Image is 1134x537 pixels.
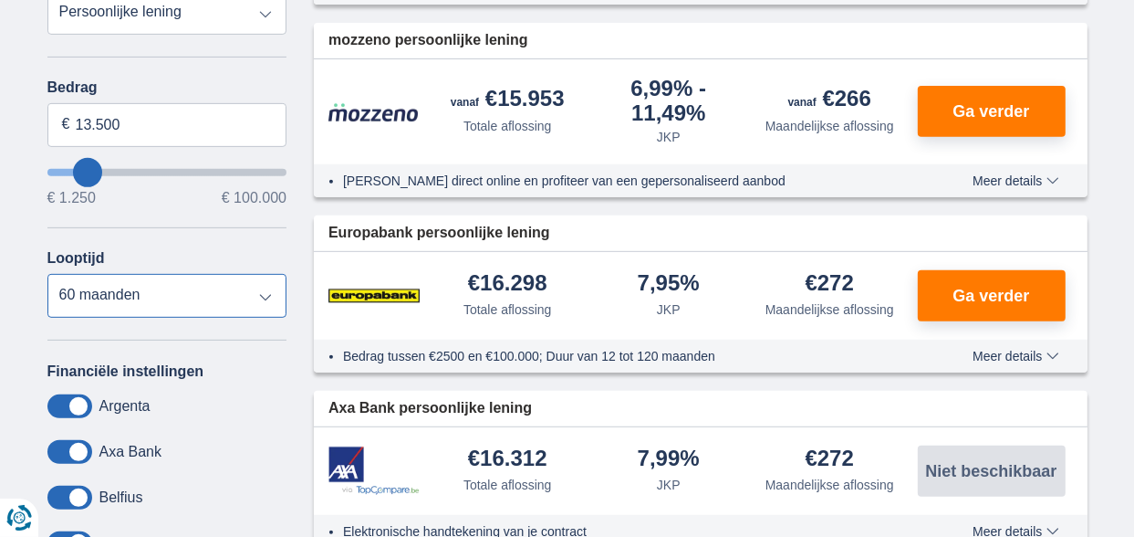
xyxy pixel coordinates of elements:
div: Maandelijkse aflossing [765,300,894,319]
input: wantToBorrow [47,169,287,176]
button: Meer details [959,349,1072,363]
div: €16.312 [468,447,547,472]
label: Looptijd [47,250,105,267]
div: Maandelijkse aflossing [765,476,894,494]
div: JKP [657,476,681,494]
label: Financiële instellingen [47,363,204,380]
div: Totale aflossing [463,300,552,319]
span: Meer details [973,174,1058,187]
div: Totale aflossing [463,476,552,494]
div: Totale aflossing [463,117,552,135]
span: Meer details [973,350,1058,363]
button: Meer details [959,174,1072,188]
div: 7,99% [638,447,700,472]
div: €272 [806,447,854,472]
div: 7,95% [638,272,700,297]
span: Ga verder [952,103,1029,120]
div: JKP [657,128,681,146]
div: JKP [657,300,681,319]
button: Ga verder [918,270,1066,321]
button: Niet beschikbaar [918,446,1066,497]
li: Bedrag tussen €2500 en €100.000; Duur van 12 tot 120 maanden [343,347,906,365]
img: product.pl.alt Axa Bank [328,447,420,495]
span: mozzeno persoonlijke lening [328,30,528,51]
div: Maandelijkse aflossing [765,117,894,135]
span: € 1.250 [47,191,96,205]
img: product.pl.alt Mozzeno [328,102,420,122]
span: Niet beschikbaar [925,463,1056,479]
div: €15.953 [451,88,565,113]
div: €266 [788,88,871,113]
label: Argenta [99,398,151,415]
img: product.pl.alt Europabank [328,273,420,319]
span: Ga verder [952,288,1029,304]
div: €16.298 [468,272,547,297]
label: Belfius [99,490,143,506]
span: € [62,114,70,135]
label: Bedrag [47,79,287,96]
span: Axa Bank persoonlijke lening [328,398,532,419]
div: 6,99% [596,78,743,124]
div: €272 [806,272,854,297]
li: [PERSON_NAME] direct online en profiteer van een gepersonaliseerd aanbod [343,172,906,190]
label: Axa Bank [99,444,161,460]
button: Ga verder [918,86,1066,137]
span: € 100.000 [222,191,286,205]
span: Europabank persoonlijke lening [328,223,550,244]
